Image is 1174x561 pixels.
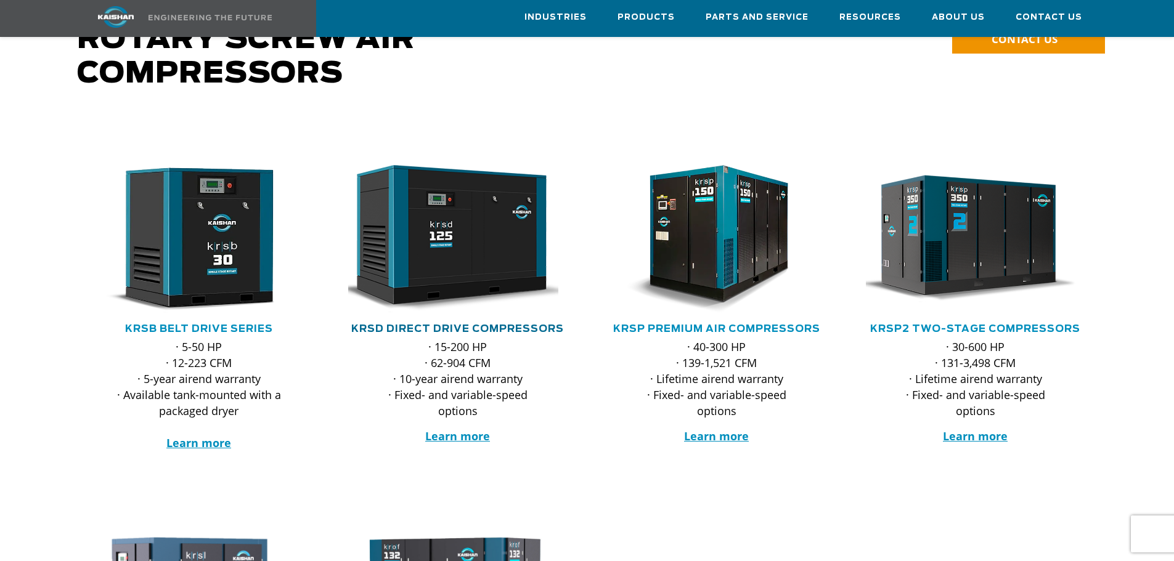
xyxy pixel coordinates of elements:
div: krsb30 [89,165,309,313]
p: · 40-300 HP · 139-1,521 CFM · Lifetime airend warranty · Fixed- and variable-speed options [632,339,802,419]
a: KRSP Premium Air Compressors [613,324,820,334]
span: About Us [932,10,985,25]
span: Contact Us [1016,10,1082,25]
a: Learn more [166,435,231,450]
a: KRSD Direct Drive Compressors [351,324,564,334]
div: krsd125 [348,165,568,313]
a: Learn more [425,429,490,443]
p: · 30-600 HP · 131-3,498 CFM · Lifetime airend warranty · Fixed- and variable-speed options [891,339,1061,419]
img: krsp350 [857,165,1076,313]
a: Learn more [943,429,1008,443]
div: krsp350 [866,165,1085,313]
span: Resources [839,10,901,25]
p: · 15-200 HP · 62-904 CFM · 10-year airend warranty · Fixed- and variable-speed options [373,339,543,419]
span: CONTACT US [992,32,1058,46]
a: Industries [524,1,587,34]
div: krsp150 [607,165,826,313]
a: KRSP2 Two-Stage Compressors [870,324,1080,334]
a: About Us [932,1,985,34]
img: krsp150 [598,165,817,313]
a: Learn more [684,429,749,443]
span: Parts and Service [706,10,809,25]
img: krsd125 [339,165,558,313]
a: Products [618,1,675,34]
p: · 5-50 HP · 12-223 CFM · 5-year airend warranty · Available tank-mounted with a packaged dryer [114,339,284,451]
span: Industries [524,10,587,25]
a: CONTACT US [952,26,1105,54]
a: KRSB Belt Drive Series [125,324,273,334]
a: Resources [839,1,901,34]
a: Parts and Service [706,1,809,34]
img: krsb30 [80,165,300,313]
span: Products [618,10,675,25]
img: Engineering the future [149,15,272,20]
img: kaishan logo [70,6,162,28]
a: Contact Us [1016,1,1082,34]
